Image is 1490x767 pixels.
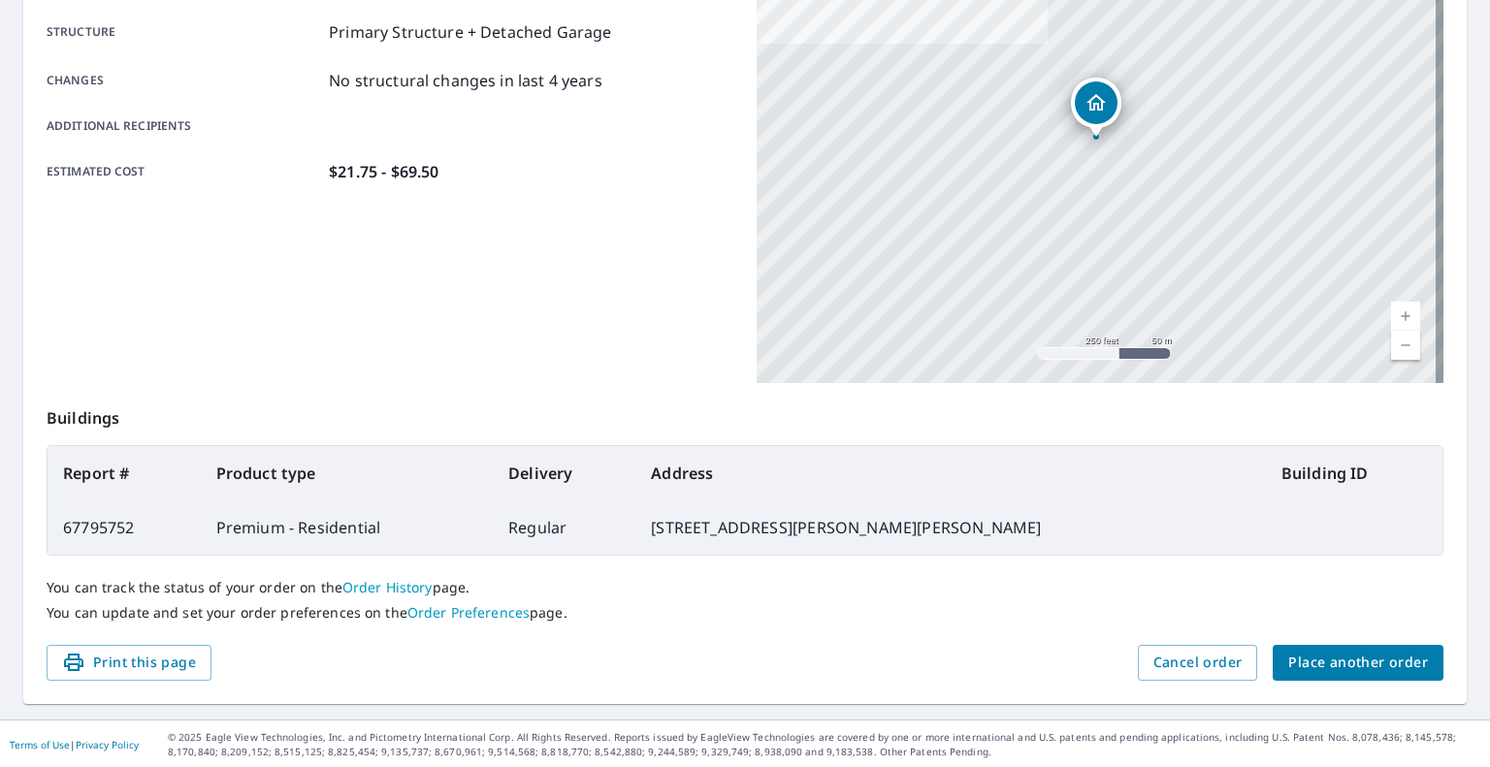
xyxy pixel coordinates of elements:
[1071,78,1121,138] div: Dropped pin, building 1, Residential property, 674 James Ln Walton, KY 41094
[47,160,321,183] p: Estimated cost
[1391,302,1420,331] a: Current Level 17, Zoom In
[342,578,433,596] a: Order History
[329,160,438,183] p: $21.75 - $69.50
[47,645,211,681] button: Print this page
[48,500,201,555] td: 67795752
[62,651,196,675] span: Print this page
[76,738,139,751] a: Privacy Policy
[48,446,201,500] th: Report #
[1288,651,1428,675] span: Place another order
[493,446,635,500] th: Delivery
[47,117,321,135] p: Additional recipients
[168,730,1480,759] p: © 2025 Eagle View Technologies, Inc. and Pictometry International Corp. All Rights Reserved. Repo...
[10,738,70,751] a: Terms of Use
[1266,446,1442,500] th: Building ID
[201,500,494,555] td: Premium - Residential
[47,579,1443,596] p: You can track the status of your order on the page.
[47,383,1443,445] p: Buildings
[329,20,611,44] p: Primary Structure + Detached Garage
[493,500,635,555] td: Regular
[1391,331,1420,360] a: Current Level 17, Zoom Out
[1153,651,1243,675] span: Cancel order
[1273,645,1443,681] button: Place another order
[1138,645,1258,681] button: Cancel order
[47,20,321,44] p: Structure
[329,69,602,92] p: No structural changes in last 4 years
[635,446,1265,500] th: Address
[10,739,139,751] p: |
[47,604,1443,622] p: You can update and set your order preferences on the page.
[47,69,321,92] p: Changes
[407,603,530,622] a: Order Preferences
[201,446,494,500] th: Product type
[635,500,1265,555] td: [STREET_ADDRESS][PERSON_NAME][PERSON_NAME]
